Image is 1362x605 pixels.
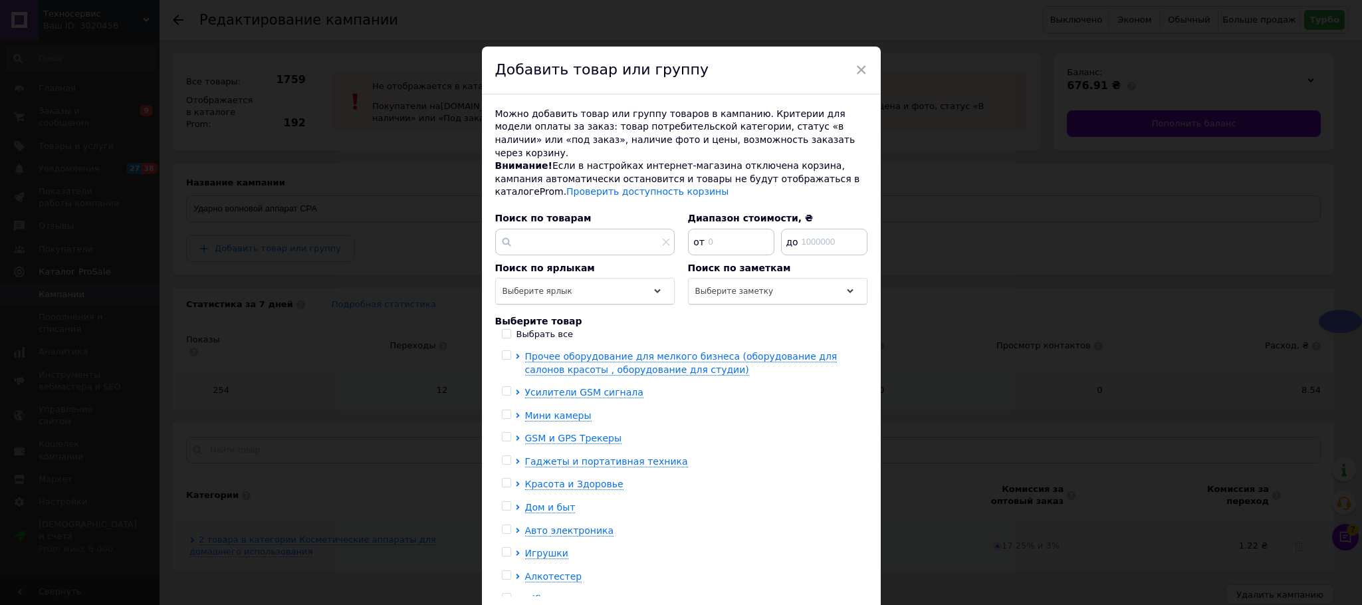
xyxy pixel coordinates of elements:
span: Поиск по ярлыкам [495,263,595,273]
span: × [855,59,867,81]
span: Алкотестер [525,571,582,582]
input: 1000000 [781,229,867,255]
a: Проверить доступность корзины [566,186,729,197]
span: Авто электроника [525,525,614,536]
span: Усилители GSM сигнала [525,387,643,398]
span: Поиск по заметкам [688,263,791,273]
span: Внимание! [495,160,552,171]
div: Можно добавить товар или группу товаров в кампанию. Критерии для модели оплаты за заказ: товар по... [495,108,867,160]
span: Выберите заметку [695,287,774,296]
span: Выберите ярлык [503,287,572,296]
span: Красота и Здоровье [525,479,624,489]
input: 0 [688,229,774,255]
span: Игрушки [525,548,568,558]
span: от [689,235,706,249]
span: GSM и GPS Трекеры [525,433,622,443]
span: Дом и быт [525,502,576,513]
span: wifi уселители [525,594,596,604]
span: до [782,235,799,249]
div: Если в настройках интернет-магазина отключена корзина, кампания автоматически остановится и товар... [495,160,867,199]
div: Добавить товар или группу [482,47,881,94]
span: Диапазон стоимости, ₴ [688,213,814,223]
span: Прочее оборудование для мелкого бизнеса (оборудование для салонов красоты , оборудование для студии) [525,351,838,375]
span: Гаджеты и портативная техника [525,456,688,467]
span: Мини камеры [525,410,592,421]
div: Выбрать все [516,328,574,340]
span: Поиск по товарам [495,213,592,223]
span: Выберите товар [495,316,582,326]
